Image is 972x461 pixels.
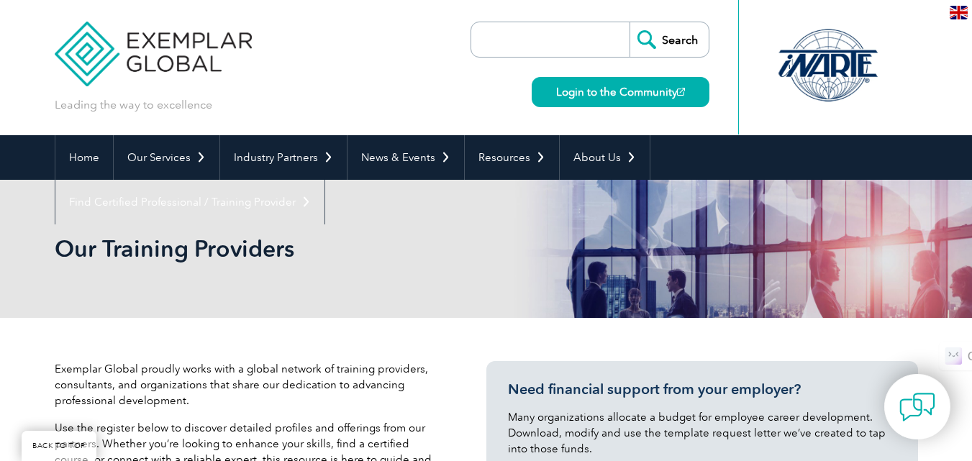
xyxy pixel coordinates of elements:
img: en [950,6,968,19]
a: About Us [560,135,650,180]
a: Find Certified Professional / Training Provider [55,180,324,224]
a: Login to the Community [532,77,709,107]
a: Home [55,135,113,180]
h2: Our Training Providers [55,237,659,260]
a: News & Events [348,135,464,180]
img: open_square.png [677,88,685,96]
a: BACK TO TOP [22,431,96,461]
a: Our Services [114,135,219,180]
p: Exemplar Global proudly works with a global network of training providers, consultants, and organ... [55,361,443,408]
input: Search [630,22,709,57]
a: Industry Partners [220,135,347,180]
p: Leading the way to excellence [55,97,212,113]
p: Many organizations allocate a budget for employee career development. Download, modify and use th... [508,409,896,457]
img: contact-chat.png [899,389,935,425]
a: Resources [465,135,559,180]
h3: Need financial support from your employer? [508,380,896,398]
